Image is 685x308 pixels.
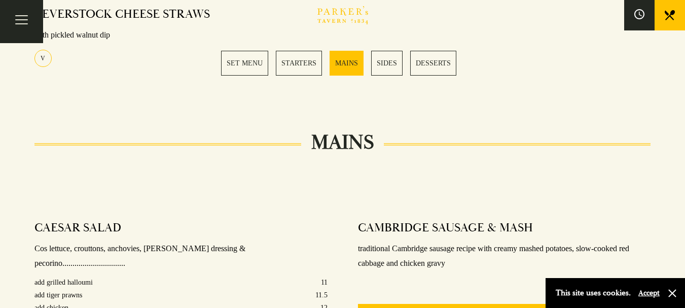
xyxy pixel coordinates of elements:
h4: CAESAR SALAD [34,220,121,235]
a: 5 / 5 [410,51,456,76]
a: 1 / 5 [221,51,268,76]
h4: CAMBRIDGE SAUSAGE & MASH [358,220,533,235]
button: Accept [638,288,660,298]
p: add tiger prawns [34,289,82,301]
h2: MAINS [301,130,384,155]
button: Close and accept [667,288,677,298]
p: This site uses cookies. [556,286,631,300]
a: 4 / 5 [371,51,403,76]
a: 2 / 5 [276,51,322,76]
p: 11 [321,276,328,289]
a: 3 / 5 [330,51,364,76]
p: 11.5 [315,289,328,301]
p: add grilled halloumi [34,276,93,289]
h4: BEVERSTOCK CHEESE STRAWS [34,7,210,22]
p: Cos lettuce, crouttons, anchovies, [PERSON_NAME] dressing & pecorino............................... [34,242,328,271]
p: traditional Cambridge sausage recipe with creamy mashed potatoes, slow-cooked red cabbage and chi... [358,242,651,271]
